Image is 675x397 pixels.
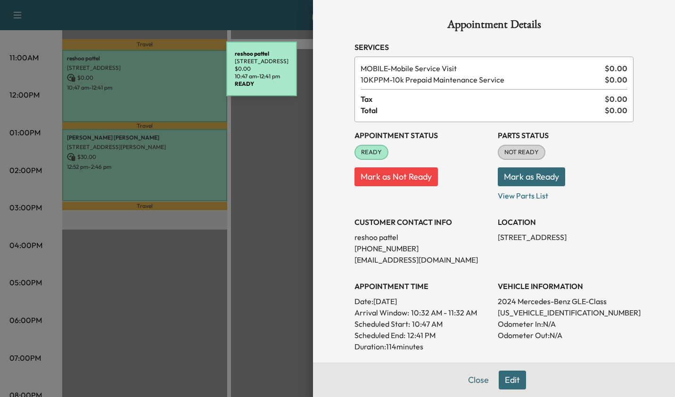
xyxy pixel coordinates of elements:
[354,341,490,352] p: Duration: 114 minutes
[354,19,634,34] h1: Appointment Details
[361,93,605,105] span: Tax
[605,74,627,85] span: $ 0.00
[605,105,627,116] span: $ 0.00
[361,105,605,116] span: Total
[498,130,634,141] h3: Parts Status
[354,216,490,228] h3: CUSTOMER CONTACT INFO
[498,307,634,318] p: [US_VEHICLE_IDENTIFICATION_NUMBER]
[354,41,634,53] h3: Services
[354,243,490,254] p: [PHONE_NUMBER]
[354,232,490,243] p: reshoo pattel
[361,63,601,74] span: Mobile Service Visit
[498,167,565,186] button: Mark as Ready
[354,281,490,292] h3: APPOINTMENT TIME
[412,318,443,330] p: 10:47 AM
[411,307,477,318] span: 10:32 AM - 11:32 AM
[354,307,490,318] p: Arrival Window:
[498,281,634,292] h3: VEHICLE INFORMATION
[354,330,405,341] p: Scheduled End:
[354,296,490,307] p: Date: [DATE]
[498,330,634,341] p: Odometer Out: N/A
[462,371,495,389] button: Close
[354,167,438,186] button: Mark as Not Ready
[605,63,627,74] span: $ 0.00
[361,74,601,85] span: 10k Prepaid Maintenance Service
[498,296,634,307] p: 2024 Mercedes-Benz GLE-Class
[498,232,634,243] p: [STREET_ADDRESS]
[354,254,490,265] p: [EMAIL_ADDRESS][DOMAIN_NAME]
[499,148,544,157] span: NOT READY
[498,318,634,330] p: Odometer In: N/A
[354,318,410,330] p: Scheduled Start:
[499,371,526,389] button: Edit
[354,130,490,141] h3: Appointment Status
[605,93,627,105] span: $ 0.00
[407,330,436,341] p: 12:41 PM
[498,216,634,228] h3: LOCATION
[498,186,634,201] p: View Parts List
[355,148,387,157] span: READY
